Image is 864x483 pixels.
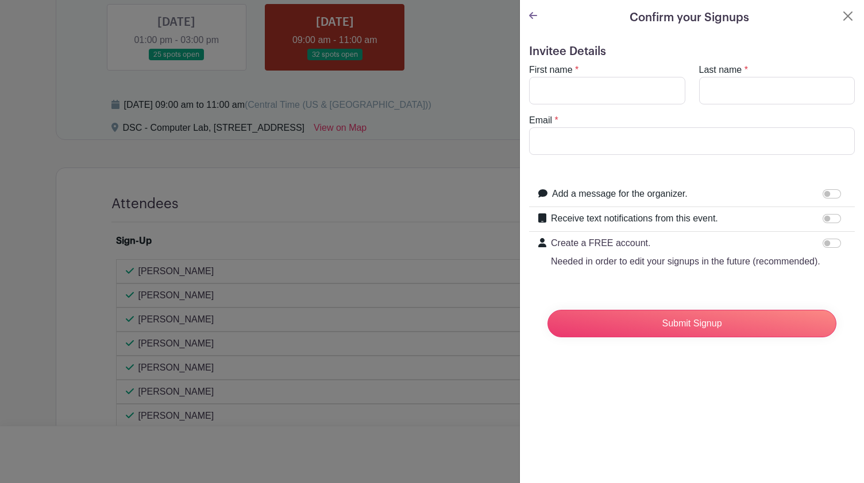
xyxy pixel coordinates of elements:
[630,9,749,26] h5: Confirm your Signups
[552,187,688,201] label: Add a message for the organizer.
[547,310,836,337] input: Submit Signup
[841,9,855,23] button: Close
[551,255,820,268] p: Needed in order to edit your signups in the future (recommended).
[529,114,552,127] label: Email
[551,212,718,225] label: Receive text notifications from this event.
[529,63,573,77] label: First name
[551,236,820,250] p: Create a FREE account.
[529,45,855,59] h5: Invitee Details
[699,63,742,77] label: Last name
